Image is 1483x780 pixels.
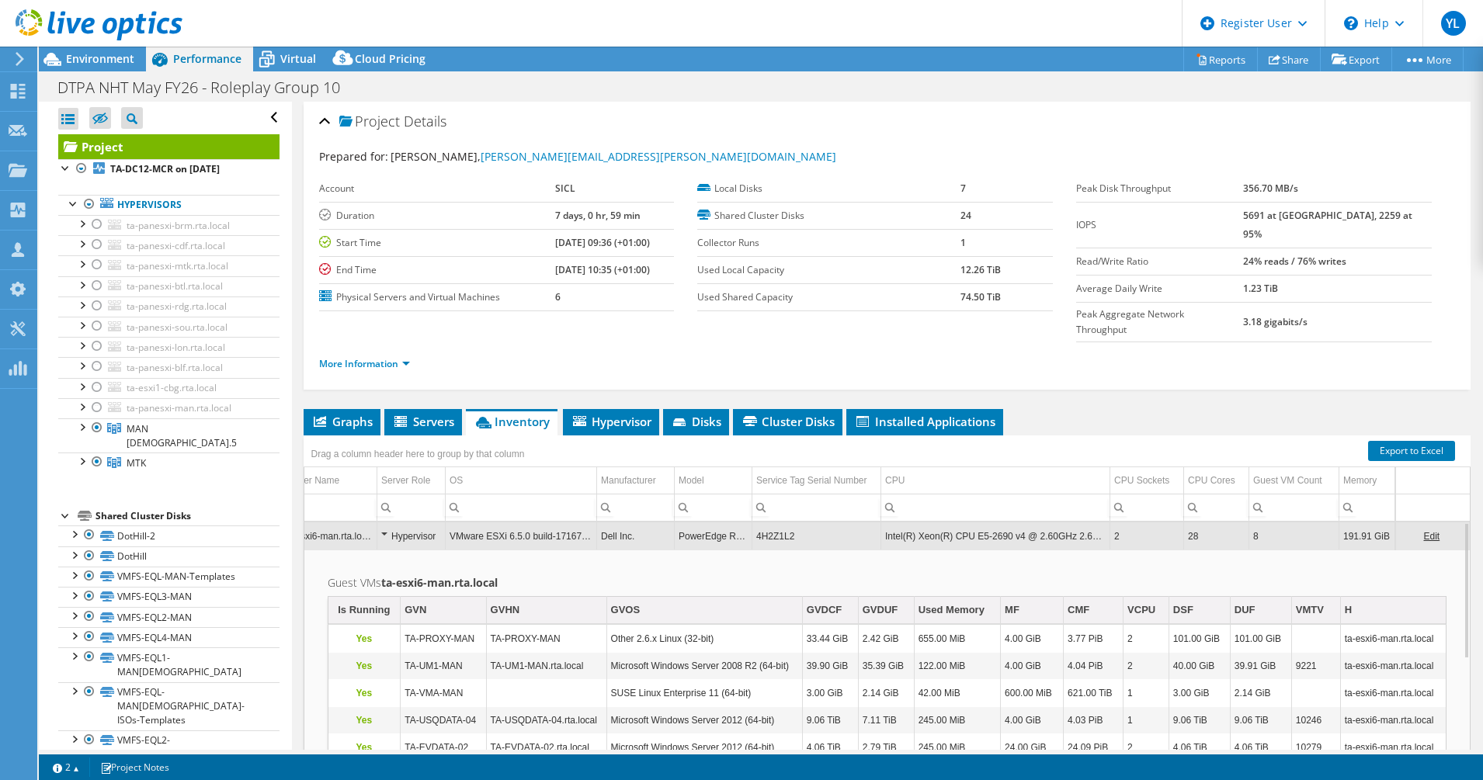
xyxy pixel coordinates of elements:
td: Column DSF, Value 40.00 GiB [1169,653,1230,680]
td: Column OS, Filter cell [446,494,597,521]
td: Column GVHN, Value TA-USQDATA-04.rta.local [486,707,606,734]
a: Export to Excel [1368,441,1455,461]
span: ta-panesxi-man.rta.local [127,401,231,414]
div: CPU Cores [1188,471,1235,490]
td: VMTV Column [1291,597,1340,624]
td: Column MF, Value 4.00 GiB [1001,707,1064,734]
td: Column GVN, Value TA-VMA-MAN [401,680,486,707]
p: Yes [332,629,397,648]
td: CPU Column [881,467,1110,494]
label: Peak Disk Throughput [1076,181,1243,196]
td: Column CMF, Value 3.77 PiB [1064,626,1124,653]
div: VMTV [1296,601,1324,619]
span: ta-panesxi-lon.rta.local [127,341,225,354]
b: [DATE] 09:36 (+01:00) [555,236,650,249]
b: 3.18 gigabits/s [1243,315,1308,328]
td: Column GVHN, Value [486,680,606,707]
div: Shared Cluster Disks [96,507,280,525]
td: Column VCPU, Value 1 [1124,680,1169,707]
label: Start Time [319,235,556,251]
span: MAN [DEMOGRAPHIC_DATA].5 [127,422,237,449]
td: Column H, Value ta-esxi6-man.rta.local [1340,653,1446,680]
a: ta-panesxi-man.rta.local [58,398,280,418]
td: Column DSF, Value 101.00 GiB [1169,626,1230,653]
td: Column GVDCF, Value 9.06 TiB [802,707,858,734]
td: Column DUF, Value 9.06 TiB [1230,707,1291,734]
td: Column H, Value ta-esxi6-man.rta.local [1340,707,1446,734]
td: Server Role Column [377,467,446,494]
a: VMFS-EQL2-MAN[DEMOGRAPHIC_DATA] [58,730,280,764]
div: Hypervisor [381,527,441,546]
span: Servers [392,414,454,429]
label: Account [319,181,556,196]
td: Column GVN, Value TA-PROXY-MAN [401,626,486,653]
a: ta-panesxi-brm.rta.local [58,215,280,235]
td: Manufacturer Column [597,467,675,494]
td: Column GVOS, Value SUSE Linux Enterprise 11 (64-bit) [606,680,802,707]
td: Column CPU, Value Intel(R) Xeon(R) CPU E5-2690 v4 @ 2.60GHz 2.60 GHz [881,522,1110,549]
td: Column CMF, Value 4.04 PiB [1064,653,1124,680]
td: Column VMTV, Value 10246 [1291,707,1340,734]
td: Used Memory Column [914,597,1000,624]
td: Column GVDUF, Value 2.42 GiB [858,626,914,653]
b: ta-esxi6-man.rta.local [381,575,498,590]
b: 7 days, 0 hr, 59 min [555,209,641,222]
td: Service Tag Serial Number Column [752,467,881,494]
span: ta-panesxi-cdf.rta.local [127,239,225,252]
b: 7 [960,182,966,195]
td: Column Model, Value PowerEdge R630 [675,522,752,549]
label: End Time [319,262,556,278]
td: Column VCPU, Value 1 [1124,707,1169,734]
label: Peak Aggregate Network Throughput [1076,307,1243,338]
td: Column MF, Value 4.00 GiB [1001,653,1064,680]
td: Column Service Tag Serial Number, Filter cell [752,494,881,521]
td: Column GVN, Value TA-USQDATA-04 [401,707,486,734]
span: Inventory [474,414,550,429]
b: 1 [960,236,966,249]
b: TA-DC12-MCR on [DATE] [110,162,220,175]
svg: \n [1344,16,1358,30]
a: TA-DC12-MCR on [DATE] [58,159,280,179]
td: Column GVOS, Value Microsoft Windows Server 2012 (64-bit) [606,707,802,734]
span: ta-panesxi-btl.rta.local [127,279,223,293]
a: VMFS-EQL4-MAN [58,627,280,647]
td: Column Is Running, Value Yes [328,653,401,680]
div: CMF [1068,601,1089,619]
b: 24% reads / 76% writes [1243,255,1346,268]
td: Column Server Role, Value Hypervisor [377,522,446,549]
a: Project Notes [89,757,180,777]
td: Guest VM Count Column [1249,467,1339,494]
td: Column GVHN, Value TA-PROXY-MAN [486,626,606,653]
td: Column GVDCF, Value 39.90 GiB [802,653,858,680]
label: Shared Cluster Disks [697,208,960,224]
td: Column Manufacturer, Filter cell [597,494,675,521]
a: ta-panesxi-sou.rta.local [58,317,280,337]
span: Details [404,112,446,130]
div: Drag a column header here to group by that column [307,443,529,465]
td: Column VMTV, Value 9221 [1291,653,1340,680]
td: Column Memory, Value 191.91 GiB [1339,522,1396,549]
td: Column CPU Sockets, Filter cell [1110,494,1184,521]
td: Column GVDUF, Value 7.11 TiB [858,707,914,734]
label: Local Disks [697,181,960,196]
a: ta-panesxi-rdg.rta.local [58,296,280,317]
td: Column CPU, Filter cell [881,494,1110,521]
div: DUF [1235,601,1256,619]
td: Column VMTV, Value 10279 [1291,734,1340,761]
td: Column Is Running, Value Yes [328,734,401,761]
td: Column VMTV, Value [1291,626,1340,653]
span: ta-esxi1-cbg.rta.local [127,381,217,394]
td: Column MF, Value 600.00 MiB [1001,680,1064,707]
label: IOPS [1076,217,1243,233]
td: Column MF, Value 24.00 GiB [1001,734,1064,761]
td: CPU Sockets Column [1110,467,1184,494]
span: ta-panesxi-blf.rta.local [127,361,223,374]
td: Column GVDCF, Value 3.00 GiB [802,680,858,707]
td: Column CMF, Value 4.03 PiB [1064,707,1124,734]
td: Column VMTV, Value [1291,680,1340,707]
label: Collector Runs [697,235,960,251]
td: Column GVN, Value TA-EVDATA-02 [401,734,486,761]
td: Column GVOS, Value Microsoft Windows Server 2008 R2 (64-bit) [606,653,802,680]
div: Manufacturer [601,471,656,490]
td: Column GVDCF, Value 4.06 TiB [802,734,858,761]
